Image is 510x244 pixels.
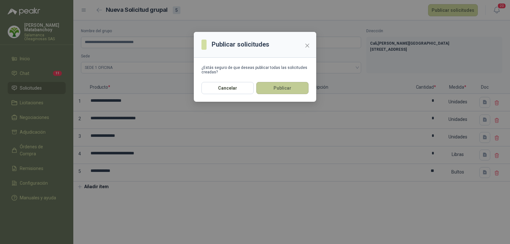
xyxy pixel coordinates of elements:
[201,82,254,94] button: Cancelar
[256,82,309,94] button: Publicar
[201,65,309,74] div: ¿Estás seguro de que deseas publicar todas las solicitudes creadas?
[305,43,310,48] span: close
[212,40,269,49] h3: Publicar solicitudes
[302,41,312,51] button: Close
